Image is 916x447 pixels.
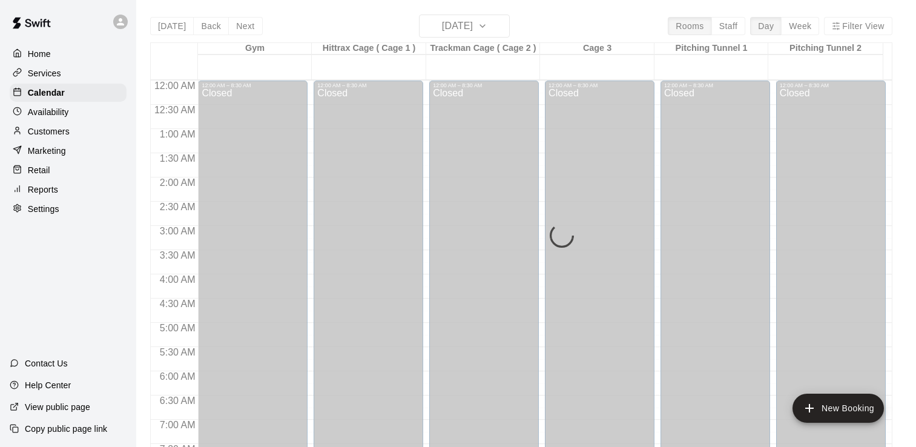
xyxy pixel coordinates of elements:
[10,84,127,102] a: Calendar
[10,180,127,199] a: Reports
[549,82,651,88] div: 12:00 AM – 8:30 AM
[28,48,51,60] p: Home
[317,82,420,88] div: 12:00 AM – 8:30 AM
[157,129,199,139] span: 1:00 AM
[28,203,59,215] p: Settings
[157,250,199,260] span: 3:30 AM
[28,184,58,196] p: Reports
[151,81,199,91] span: 12:00 AM
[10,64,127,82] a: Services
[10,103,127,121] a: Availability
[768,43,882,55] div: Pitching Tunnel 2
[157,420,199,430] span: 7:00 AM
[157,202,199,212] span: 2:30 AM
[157,153,199,164] span: 1:30 AM
[28,145,66,157] p: Marketing
[10,200,127,218] a: Settings
[654,43,768,55] div: Pitching Tunnel 1
[25,379,71,391] p: Help Center
[780,82,882,88] div: 12:00 AM – 8:30 AM
[426,43,540,55] div: Trackman Cage ( Cage 2 )
[157,347,199,357] span: 5:30 AM
[28,87,65,99] p: Calendar
[157,299,199,309] span: 4:30 AM
[664,82,766,88] div: 12:00 AM – 8:30 AM
[10,122,127,141] a: Customers
[25,357,68,369] p: Contact Us
[10,142,127,160] a: Marketing
[151,105,199,115] span: 12:30 AM
[157,371,199,382] span: 6:00 AM
[540,43,654,55] div: Cage 3
[157,274,199,285] span: 4:00 AM
[25,423,107,435] p: Copy public page link
[28,125,70,137] p: Customers
[157,323,199,333] span: 5:00 AM
[202,82,304,88] div: 12:00 AM – 8:30 AM
[28,164,50,176] p: Retail
[25,401,90,413] p: View public page
[10,161,127,179] a: Retail
[157,177,199,188] span: 2:00 AM
[792,394,884,423] button: add
[157,226,199,236] span: 3:00 AM
[433,82,535,88] div: 12:00 AM – 8:30 AM
[28,67,61,79] p: Services
[28,106,69,118] p: Availability
[10,45,127,63] a: Home
[157,396,199,406] span: 6:30 AM
[198,43,312,55] div: Gym
[312,43,426,55] div: Hittrax Cage ( Cage 1 )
